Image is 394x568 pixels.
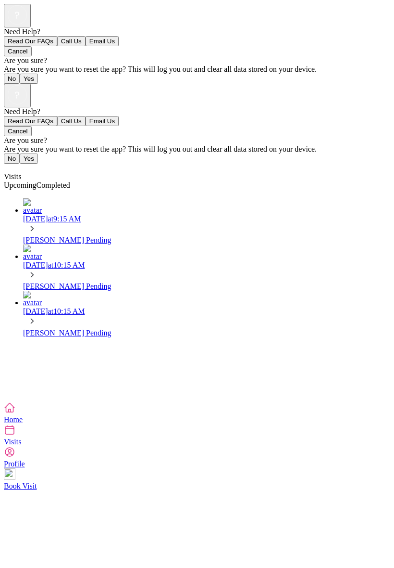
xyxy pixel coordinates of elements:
a: avatar[DATE]at10:15 AM[PERSON_NAME] Pending [23,291,390,337]
a: Visits [4,424,390,446]
div: Are you sure you want to reset the app? This will log you out and clear all data stored on your d... [4,65,390,74]
a: avatar[DATE]at10:15 AM[PERSON_NAME] Pending [23,245,390,291]
span: Visits [4,438,21,446]
button: Email Us [86,36,119,46]
button: Cancel [4,126,32,136]
span: Visits [4,172,21,181]
button: Yes [20,74,38,84]
div: [PERSON_NAME] Pending [23,236,390,245]
span: Profile [4,460,25,468]
a: avatar[DATE]at9:15 AM[PERSON_NAME] Pending [23,198,390,245]
a: Book Visit [4,468,390,490]
a: Upcoming [4,181,37,189]
div: Need Help? [4,27,390,36]
button: Call Us [57,116,86,126]
div: Are you sure? [4,136,390,145]
div: [DATE] at 10:15 AM [23,261,390,270]
button: Read Our FAQs [4,116,57,126]
img: avatar [23,245,47,261]
span: Book Visit [4,482,37,490]
div: Need Help? [4,107,390,116]
a: Home [4,402,390,424]
button: Yes [20,154,38,164]
div: [PERSON_NAME] Pending [23,329,390,337]
button: Email Us [86,116,119,126]
button: Read Our FAQs [4,36,57,46]
button: Call Us [57,36,86,46]
button: No [4,74,20,84]
button: Cancel [4,46,32,56]
img: avatar [23,198,47,215]
span: Home [4,415,23,424]
div: [DATE] at 9:15 AM [23,215,390,223]
img: avatar [23,291,47,307]
div: [DATE] at 10:15 AM [23,307,390,316]
button: No [4,154,20,164]
div: Are you sure? [4,56,390,65]
a: Completed [37,181,70,189]
div: [PERSON_NAME] Pending [23,282,390,291]
a: Profile [4,446,390,468]
div: Are you sure you want to reset the app? This will log you out and clear all data stored on your d... [4,145,390,154]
